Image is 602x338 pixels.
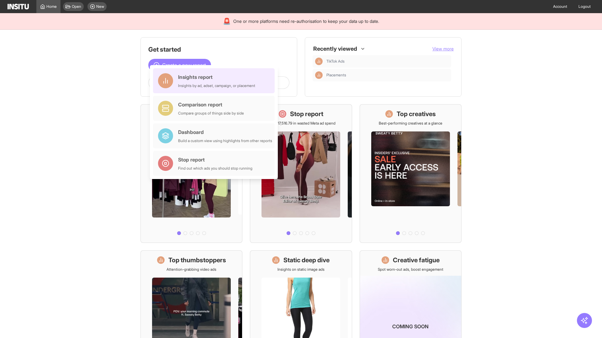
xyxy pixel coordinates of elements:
h1: Top thumbstoppers [168,256,226,264]
img: Logo [8,4,29,9]
p: Save £17,516.79 in wasted Meta ad spend [267,121,335,126]
div: 🚨 [223,17,231,26]
span: One or more platforms need re-authorisation to keep your data up to date. [233,18,379,24]
div: Insights [315,58,323,65]
span: TikTok Ads [326,59,345,64]
h1: Stop report [290,110,323,118]
div: Dashboard [178,128,272,136]
h1: Static deep dive [283,256,330,264]
div: Build a custom view using highlights from other reports [178,138,272,143]
div: Insights by ad, adset, campaign, or placement [178,83,255,88]
button: View more [432,46,454,52]
p: Insights on static image ads [277,267,325,272]
div: Compare groups of things side by side [178,111,244,116]
a: Stop reportSave £17,516.79 in wasted Meta ad spend [250,104,352,243]
h1: Get started [148,45,289,54]
span: New [96,4,104,9]
p: Attention-grabbing video ads [166,267,216,272]
span: TikTok Ads [326,59,449,64]
div: Comparison report [178,101,244,108]
p: Best-performing creatives at a glance [379,121,442,126]
div: Insights [315,71,323,79]
span: Placements [326,73,346,78]
div: Stop report [178,156,252,163]
div: Find out which ads you should stop running [178,166,252,171]
span: Open [72,4,81,9]
a: Top creativesBest-performing creatives at a glance [360,104,462,243]
span: Home [46,4,57,9]
a: What's live nowSee all active ads instantly [140,104,242,243]
span: View more [432,46,454,51]
span: Create a new report [162,61,206,69]
h1: Top creatives [397,110,436,118]
span: Placements [326,73,449,78]
div: Insights report [178,73,255,81]
button: Create a new report [148,59,211,71]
